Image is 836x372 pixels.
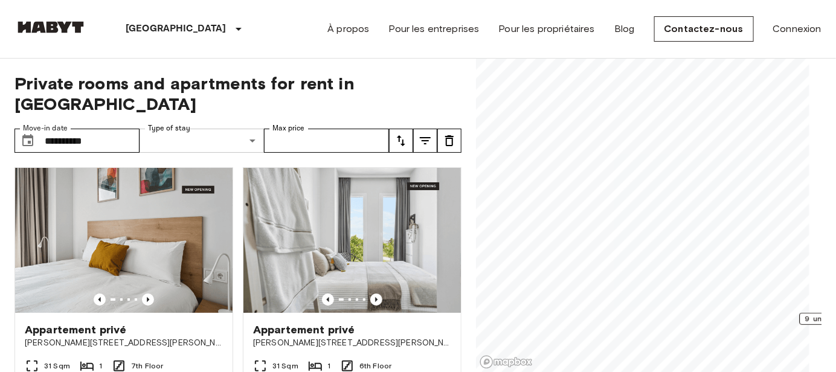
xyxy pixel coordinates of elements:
[437,129,461,153] button: tune
[44,361,70,371] span: 31 Sqm
[16,129,40,153] button: Choose date, selected date is 5 Oct 2025
[389,129,413,153] button: tune
[15,168,233,313] img: Marketing picture of unit ES-15-102-733-001
[25,322,127,337] span: Appartement privé
[142,293,154,306] button: Previous image
[654,16,754,42] a: Contactez-nous
[14,73,461,114] span: Private rooms and apartments for rent in [GEOGRAPHIC_DATA]
[614,22,635,36] a: Blog
[499,22,595,36] a: Pour les propriétaires
[23,123,68,133] label: Move-in date
[413,129,437,153] button: tune
[148,123,190,133] label: Type of stay
[773,22,822,36] a: Connexion
[243,168,461,313] img: Marketing picture of unit ES-15-102-631-001
[389,22,480,36] a: Pour les entreprises
[25,337,223,349] span: [PERSON_NAME][STREET_ADDRESS][PERSON_NAME][PERSON_NAME]
[327,361,330,371] span: 1
[359,361,391,371] span: 6th Floor
[322,293,334,306] button: Previous image
[131,361,163,371] span: 7th Floor
[94,293,106,306] button: Previous image
[327,22,369,36] a: À propos
[126,22,227,36] p: [GEOGRAPHIC_DATA]
[272,361,298,371] span: 31 Sqm
[99,361,102,371] span: 1
[14,21,87,33] img: Habyt
[253,322,355,337] span: Appartement privé
[370,293,382,306] button: Previous image
[272,123,305,133] label: Max price
[253,337,451,349] span: [PERSON_NAME][STREET_ADDRESS][PERSON_NAME][PERSON_NAME]
[480,355,533,369] a: Mapbox logo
